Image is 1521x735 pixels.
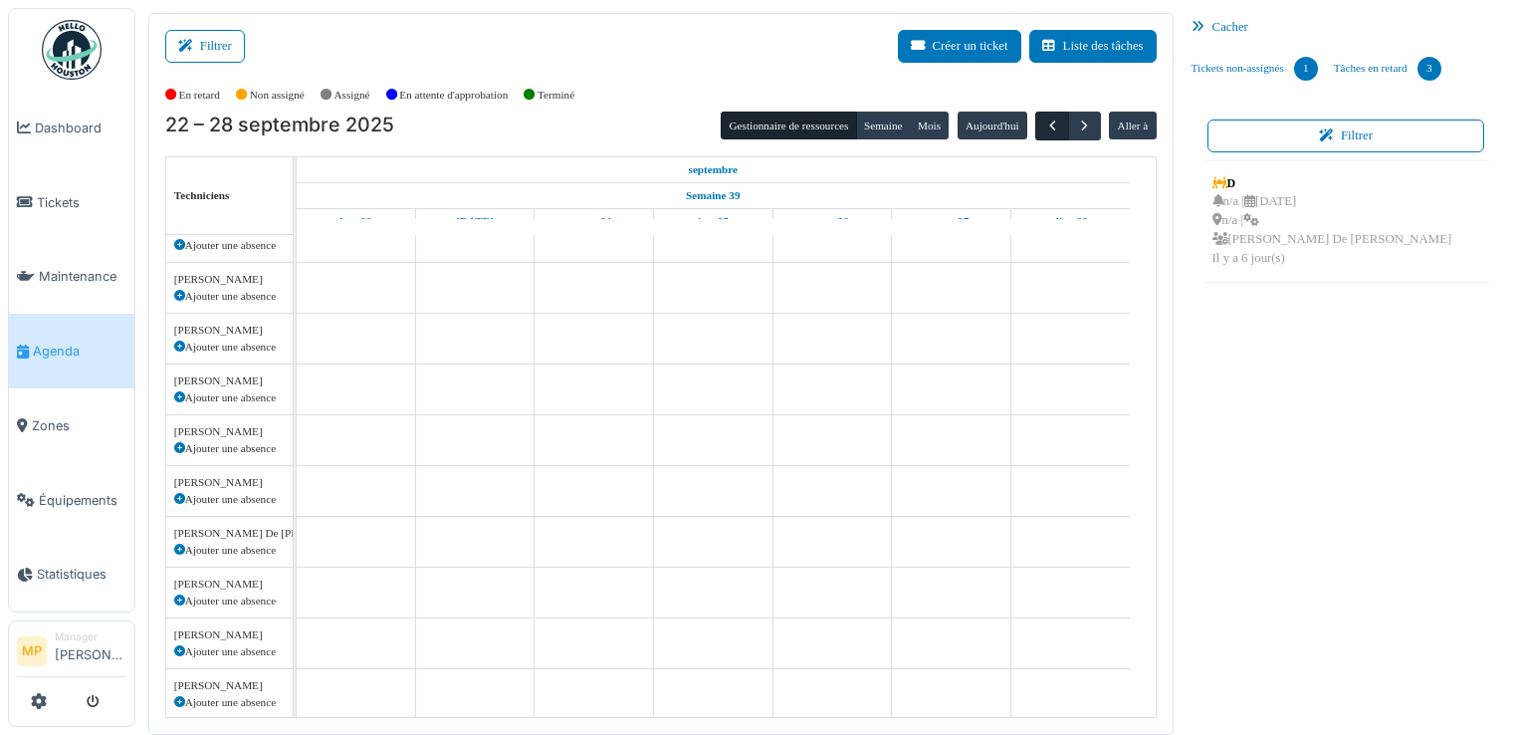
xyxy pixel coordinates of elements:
div: [PERSON_NAME] [174,677,285,694]
div: Ajouter une absence [174,643,285,660]
a: Zones [9,388,134,463]
a: Tâches en retard [1326,42,1449,96]
div: [PERSON_NAME] [174,322,285,339]
div: [PERSON_NAME] [174,576,285,593]
a: 22 septembre 2025 [334,209,376,234]
a: MP Manager[PERSON_NAME] [17,629,126,677]
div: Ajouter une absence [174,542,285,559]
a: Dashboard [9,91,134,165]
div: n/a | [DATE] n/a | [PERSON_NAME] De [PERSON_NAME] Il y a 6 jour(s) [1212,192,1452,269]
a: Maintenance [9,240,134,315]
label: En retard [179,87,220,104]
label: En attente d'approbation [399,87,508,104]
button: Filtrer [165,30,245,63]
div: Ajouter une absence [174,593,285,610]
a: 22 septembre 2025 [684,157,744,182]
div: D [1212,174,1452,192]
div: [PERSON_NAME] [174,271,285,288]
h2: 22 – 28 septembre 2025 [165,114,394,137]
span: Zones [32,416,126,435]
span: Agenda [33,342,126,361]
li: [PERSON_NAME] [55,629,126,672]
a: 25 septembre 2025 [692,209,734,234]
button: Aujourd'hui [958,112,1027,139]
div: Ajouter une absence [174,389,285,406]
div: Cacher [1184,13,1509,42]
button: Précédent [1035,112,1068,140]
div: Manager [55,629,126,644]
div: Ajouter une absence [174,339,285,356]
a: Statistiques [9,538,134,612]
div: Ajouter une absence [174,440,285,457]
a: Tickets [9,165,134,240]
div: Ajouter une absence [174,288,285,305]
div: Ajouter une absence [174,237,285,254]
label: Terminé [538,87,574,104]
label: Non assigné [250,87,305,104]
div: [PERSON_NAME] [174,423,285,440]
span: Tickets [37,193,126,212]
a: 23 septembre 2025 [451,209,499,234]
span: Statistiques [37,565,126,584]
div: [PERSON_NAME] De [PERSON_NAME] [174,525,285,542]
a: Semaine 39 [681,183,745,208]
a: Équipements [9,463,134,538]
button: Créer un ticket [898,30,1021,63]
label: Assigné [334,87,370,104]
a: 27 septembre 2025 [928,209,974,234]
div: 1 [1294,57,1318,81]
span: Maintenance [39,267,126,286]
button: Gestionnaire de ressources [721,112,856,139]
div: [PERSON_NAME] [174,474,285,491]
img: Badge_color-CXgf-gQk.svg [42,20,102,80]
button: Mois [910,112,950,139]
button: Suivant [1068,112,1101,140]
a: 26 septembre 2025 [810,209,854,234]
a: 28 septembre 2025 [1048,209,1093,234]
a: Tickets non-assignés [1184,42,1326,96]
div: Ajouter une absence [174,694,285,711]
button: Liste des tâches [1029,30,1157,63]
button: Semaine [856,112,911,139]
span: Dashboard [35,119,126,137]
span: Techniciens [174,189,230,201]
div: Ajouter une absence [174,491,285,508]
a: D n/a |[DATE] n/a | [PERSON_NAME] De [PERSON_NAME]Il y a 6 jour(s) [1207,169,1457,274]
li: MP [17,636,47,666]
a: Agenda [9,314,134,388]
div: [PERSON_NAME] [174,626,285,643]
button: Filtrer [1207,120,1485,152]
div: 3 [1417,57,1441,81]
div: [PERSON_NAME] [174,372,285,389]
a: 24 septembre 2025 [571,209,616,234]
button: Aller à [1109,112,1156,139]
span: Équipements [39,491,126,510]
